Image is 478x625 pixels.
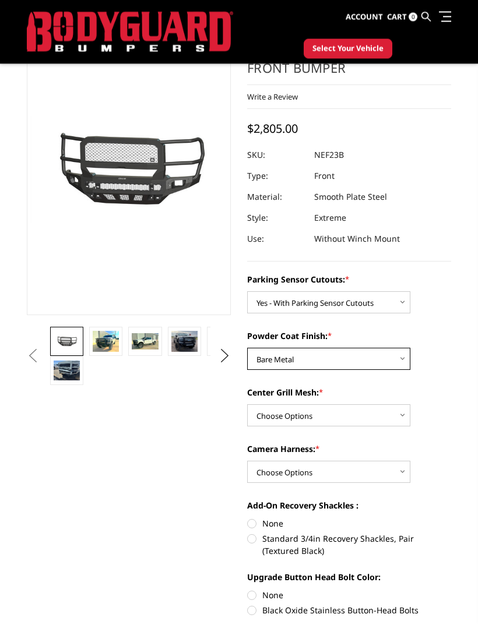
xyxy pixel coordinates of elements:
[24,348,41,365] button: Previous
[210,332,237,352] img: 2023-2025 Ford F250-350 - Freedom Series - Extreme Front Bumper
[247,589,451,602] label: None
[314,187,387,208] dd: Smooth Plate Steel
[314,208,346,229] dd: Extreme
[409,13,417,22] span: 0
[247,518,451,530] label: None
[54,361,80,381] img: 2023-2025 Ford F250-350 - Freedom Series - Extreme Front Bumper
[247,605,451,617] label: Black Oxide Stainless Button-Head Bolts
[247,500,451,512] label: Add-On Recovery Shackles :
[247,208,305,229] dt: Style:
[247,92,298,103] a: Write a Review
[387,12,407,22] span: Cart
[132,334,158,349] img: 2023-2025 Ford F250-350 - Freedom Series - Extreme Front Bumper
[54,335,80,349] img: 2023-2025 Ford F250-350 - Freedom Series - Extreme Front Bumper
[247,121,298,137] span: $2,805.00
[314,229,400,250] dd: Without Winch Mount
[171,331,198,352] img: 2023-2025 Ford F250-350 - Freedom Series - Extreme Front Bumper
[247,166,305,187] dt: Type:
[27,12,233,52] img: BODYGUARD BUMPERS
[312,43,384,55] span: Select Your Vehicle
[247,571,451,584] label: Upgrade Button Head Bolt Color:
[93,331,119,353] img: 2023-2025 Ford F250-350 - Freedom Series - Extreme Front Bumper
[304,39,392,59] button: Select Your Vehicle
[346,12,383,22] span: Account
[247,387,451,399] label: Center Grill Mesh:
[247,187,305,208] dt: Material:
[247,274,451,286] label: Parking Sensor Cutouts:
[247,443,451,455] label: Camera Harness:
[216,348,234,365] button: Next
[346,2,383,33] a: Account
[247,330,451,342] label: Powder Coat Finish:
[247,145,305,166] dt: SKU:
[247,533,451,557] label: Standard 3/4in Recovery Shackles, Pair (Textured Black)
[387,2,417,33] a: Cart 0
[247,229,305,250] dt: Use:
[314,166,335,187] dd: Front
[27,24,231,316] a: 2023-2025 Ford F250-350 - Freedom Series - Extreme Front Bumper
[314,145,344,166] dd: NEF23B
